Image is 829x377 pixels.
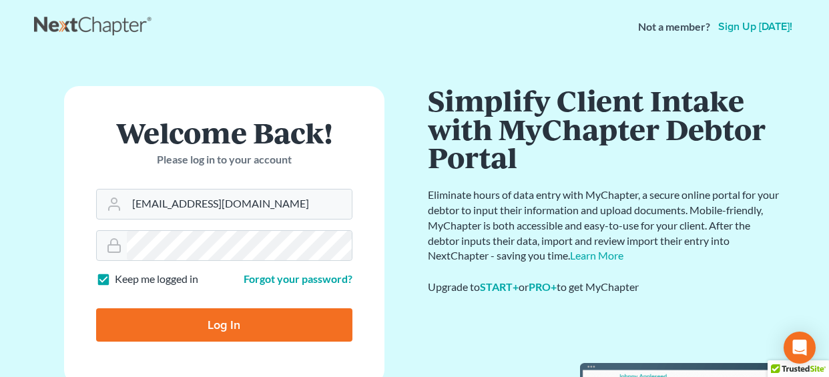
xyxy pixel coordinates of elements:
p: Please log in to your account [96,152,352,167]
div: Upgrade to or to get MyChapter [428,280,782,295]
label: Keep me logged in [115,272,198,287]
a: PRO+ [529,280,557,293]
input: Log In [96,308,352,342]
h1: Welcome Back! [96,118,352,147]
strong: Not a member? [638,19,710,35]
a: START+ [480,280,519,293]
h1: Simplify Client Intake with MyChapter Debtor Portal [428,86,782,171]
a: Learn More [570,249,623,262]
input: Email Address [127,190,352,219]
a: Forgot your password? [244,272,352,285]
div: Open Intercom Messenger [784,332,816,364]
p: Eliminate hours of data entry with MyChapter, a secure online portal for your debtor to input the... [428,187,782,264]
a: Sign up [DATE]! [716,21,795,32]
